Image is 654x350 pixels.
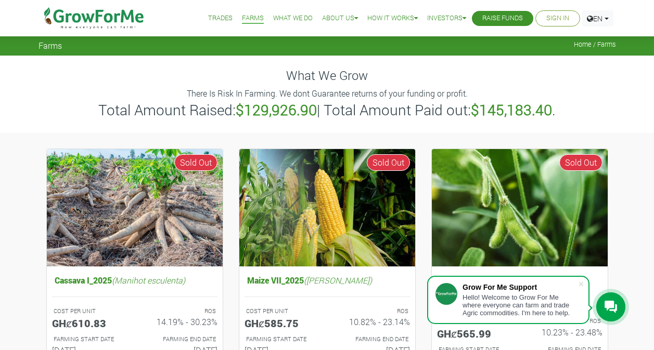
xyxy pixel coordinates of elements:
[54,335,125,344] p: FARMING START DATE
[582,10,613,26] a: EN
[52,273,217,288] h5: Cassava I_2025
[174,154,217,171] span: Sold Out
[245,273,410,288] h5: Maize VII_2025
[40,101,614,119] h3: Total Amount Raised: | Total Amount Paid out: .
[39,68,616,83] h4: What We Grow
[559,154,602,171] span: Sold Out
[143,317,217,327] h6: 14.19% - 30.23%
[273,13,313,24] a: What We Do
[427,13,466,24] a: Investors
[463,293,578,317] div: Hello! Welcome to Grow For Me where everyone can farm and trade Agric commodities. I'm here to help.
[437,327,512,340] h5: GHȼ565.99
[112,275,185,286] i: (Manihot esculenta)
[546,13,569,24] a: Sign In
[432,149,608,267] img: growforme image
[242,13,264,24] a: Farms
[337,335,408,344] p: FARMING END DATE
[337,307,408,316] p: ROS
[54,307,125,316] p: COST PER UNIT
[246,307,318,316] p: COST PER UNIT
[40,87,614,100] p: There Is Risk In Farming. We dont Guarantee returns of your funding or profit.
[239,149,415,267] img: growforme image
[47,149,223,267] img: growforme image
[482,13,523,24] a: Raise Funds
[437,273,602,298] h5: Women in Organic Soybeans Farming_2025
[367,154,410,171] span: Sold Out
[208,13,233,24] a: Trades
[528,327,602,337] h6: 10.23% - 23.48%
[39,41,62,50] span: Farms
[574,41,616,48] span: Home / Farms
[236,100,317,119] b: $129,926.90
[367,13,418,24] a: How it Works
[322,13,358,24] a: About Us
[335,317,410,327] h6: 10.82% - 23.14%
[463,283,578,291] div: Grow For Me Support
[304,275,372,286] i: ([PERSON_NAME])
[245,317,319,329] h5: GHȼ585.75
[144,307,216,316] p: ROS
[246,335,318,344] p: FARMING START DATE
[52,317,127,329] h5: GHȼ610.83
[144,335,216,344] p: FARMING END DATE
[471,100,552,119] b: $145,183.40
